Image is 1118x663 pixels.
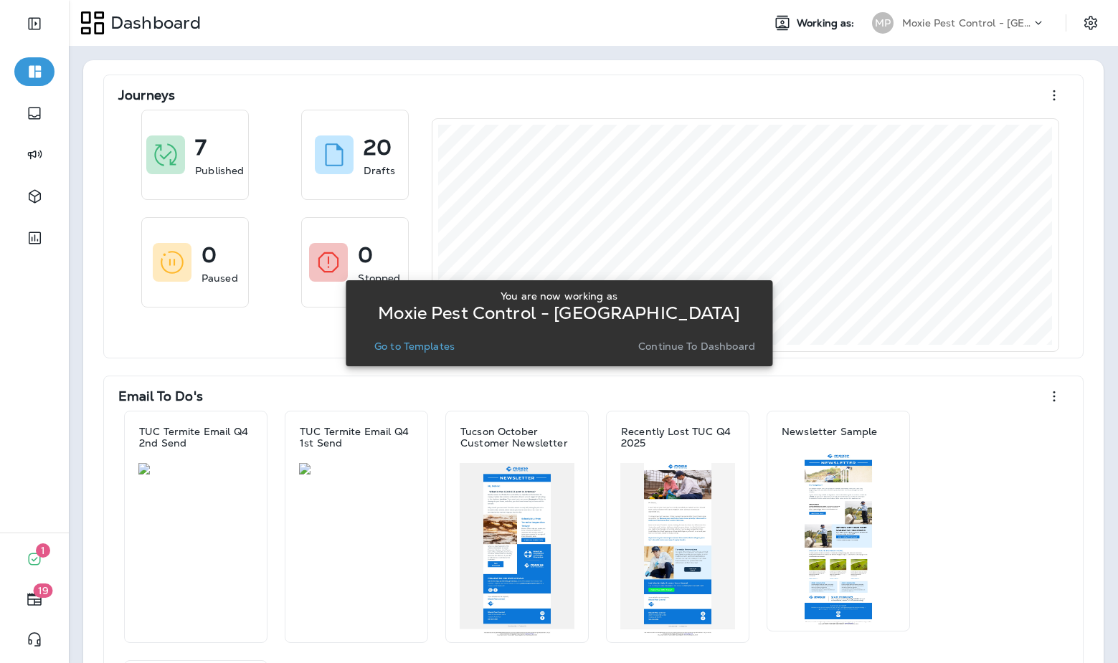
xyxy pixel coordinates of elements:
[374,340,455,352] p: Go to Templates
[781,452,896,625] img: 75575075-7741-45e8-9678-775fbff4396d.jpg
[633,336,761,356] button: Continue to Dashboard
[14,545,55,573] button: 1
[638,340,755,352] p: Continue to Dashboard
[36,543,50,558] span: 1
[202,248,217,262] p: 0
[118,389,203,404] p: Email To Do's
[797,17,858,29] span: Working as:
[105,12,201,34] p: Dashboard
[138,463,253,474] img: 57f49e96-8f7a-4de1-a2df-33e9c9493517.jpg
[139,426,252,449] p: TUC Termite Email Q4 2nd Send
[1078,10,1104,36] button: Settings
[872,12,894,34] div: MP
[34,583,53,598] span: 19
[902,17,1031,29] p: Moxie Pest Control - [GEOGRAPHIC_DATA]
[299,463,414,474] img: e114c733-b188-4668-9aaf-5c8041561465.jpg
[501,290,617,302] p: You are now working as
[300,426,413,449] p: TUC Termite Email Q4 1st Send
[202,271,238,285] p: Paused
[14,585,55,614] button: 19
[369,336,460,356] button: Go to Templates
[195,140,207,155] p: 7
[782,426,877,437] p: Newsletter Sample
[378,307,739,319] p: Moxie Pest Control - [GEOGRAPHIC_DATA]
[195,163,244,178] p: Published
[118,88,175,102] p: Journeys
[14,9,55,38] button: Expand Sidebar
